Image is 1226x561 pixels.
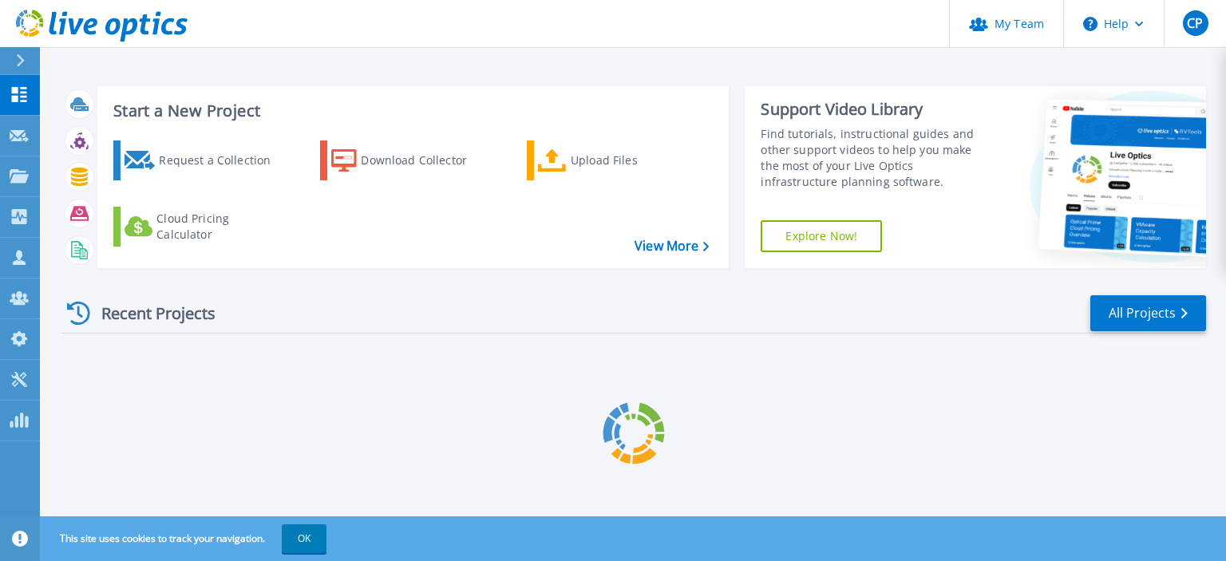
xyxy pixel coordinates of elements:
[761,220,882,252] a: Explore Now!
[527,140,705,180] a: Upload Files
[1090,295,1206,331] a: All Projects
[61,294,237,333] div: Recent Projects
[571,144,698,176] div: Upload Files
[635,239,709,254] a: View More
[159,144,287,176] div: Request a Collection
[113,140,291,180] a: Request a Collection
[320,140,498,180] a: Download Collector
[282,524,326,553] button: OK
[113,102,709,120] h3: Start a New Project
[156,211,284,243] div: Cloud Pricing Calculator
[1187,17,1203,30] span: CP
[761,126,992,190] div: Find tutorials, instructional guides and other support videos to help you make the most of your L...
[113,207,291,247] a: Cloud Pricing Calculator
[44,524,326,553] span: This site uses cookies to track your navigation.
[761,99,992,120] div: Support Video Library
[361,144,488,176] div: Download Collector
